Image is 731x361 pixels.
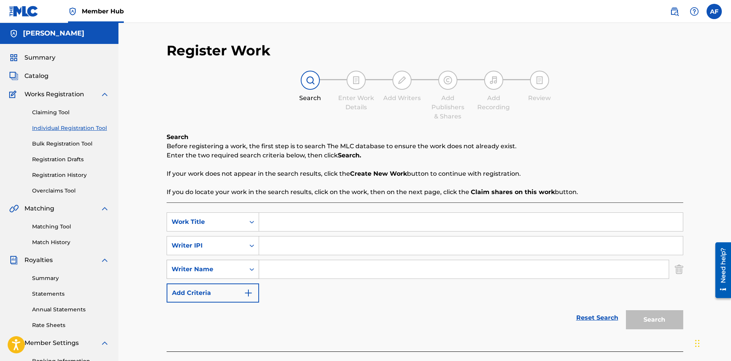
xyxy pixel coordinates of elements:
[172,265,240,274] div: Writer Name
[100,256,109,265] img: expand
[667,4,682,19] a: Public Search
[24,338,79,348] span: Member Settings
[167,142,683,151] p: Before registering a work, the first step is to search The MLC database to ensure the work does n...
[100,90,109,99] img: expand
[397,76,407,85] img: step indicator icon for Add Writers
[352,76,361,85] img: step indicator icon for Enter Work Details
[32,155,109,164] a: Registration Drafts
[675,260,683,279] img: Delete Criterion
[32,290,109,298] a: Statements
[707,4,722,19] div: User Menu
[32,306,109,314] a: Annual Statements
[338,152,361,159] strong: Search.
[167,169,683,178] p: If your work does not appear in the search results, click the button to continue with registration.
[9,90,19,99] img: Works Registration
[32,321,109,329] a: Rate Sheets
[32,274,109,282] a: Summary
[244,288,253,298] img: 9d2ae6d4665cec9f34b9.svg
[32,171,109,179] a: Registration History
[383,94,421,103] div: Add Writers
[100,338,109,348] img: expand
[82,7,124,16] span: Member Hub
[9,256,18,265] img: Royalties
[24,256,53,265] span: Royalties
[167,188,683,197] p: If you do locate your work in the search results, click on the work, then on the next page, click...
[167,133,188,141] b: Search
[670,7,679,16] img: search
[535,76,544,85] img: step indicator icon for Review
[471,188,555,196] strong: Claim shares on this work
[167,42,271,59] h2: Register Work
[710,240,731,301] iframe: Resource Center
[475,94,513,112] div: Add Recording
[9,204,19,213] img: Matching
[291,94,329,103] div: Search
[32,187,109,195] a: Overclaims Tool
[9,71,18,81] img: Catalog
[24,90,84,99] span: Works Registration
[172,241,240,250] div: Writer IPI
[9,338,18,348] img: Member Settings
[172,217,240,227] div: Work Title
[350,170,407,177] strong: Create New Work
[32,140,109,148] a: Bulk Registration Tool
[429,94,467,121] div: Add Publishers & Shares
[690,7,699,16] img: help
[9,29,18,38] img: Accounts
[32,223,109,231] a: Matching Tool
[9,53,55,62] a: SummarySummary
[337,94,375,112] div: Enter Work Details
[489,76,498,85] img: step indicator icon for Add Recording
[520,94,559,103] div: Review
[24,71,49,81] span: Catalog
[24,53,55,62] span: Summary
[695,332,700,355] div: Ziehen
[167,151,683,160] p: Enter the two required search criteria below, then click
[32,124,109,132] a: Individual Registration Tool
[443,76,452,85] img: step indicator icon for Add Publishers & Shares
[687,4,702,19] div: Help
[572,309,622,326] a: Reset Search
[9,53,18,62] img: Summary
[693,324,731,361] div: Chat-Widget
[167,283,259,303] button: Add Criteria
[23,29,84,38] h5: Amanuel Froschauer
[68,7,77,16] img: Top Rightsholder
[693,324,731,361] iframe: Chat Widget
[32,238,109,246] a: Match History
[32,108,109,117] a: Claiming Tool
[9,6,39,17] img: MLC Logo
[24,204,54,213] span: Matching
[9,71,49,81] a: CatalogCatalog
[167,212,683,333] form: Search Form
[100,204,109,213] img: expand
[306,76,315,85] img: step indicator icon for Search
